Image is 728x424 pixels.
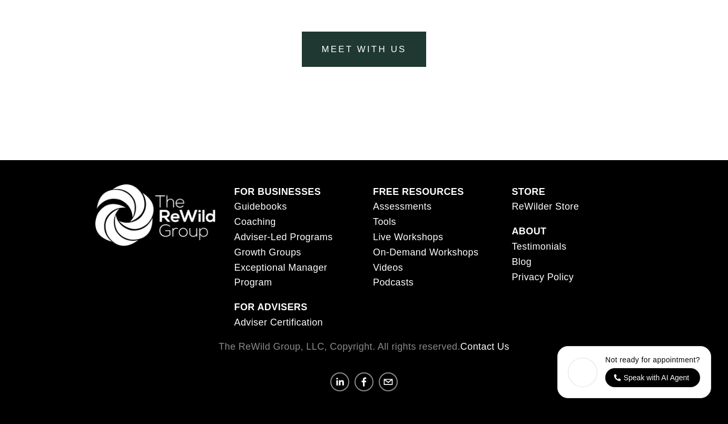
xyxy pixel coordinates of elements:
p: The ReWild Group, LLC, Copyright. All rights reserved. [95,339,633,354]
a: ReWilder Store [511,199,579,214]
a: Videos [373,260,403,275]
a: Exceptional Manager Program [234,260,355,291]
a: ABOUT [511,224,546,239]
a: Guidebooks [234,199,287,214]
a: Facebook [355,372,373,391]
strong: FOR BUSINESSES [234,186,321,197]
a: Testimonials [511,239,566,254]
a: FREE RESOURCES [373,184,464,200]
a: FOR ADVISERS [234,300,308,315]
strong: ABOUT [511,226,546,236]
a: communicate@rewildgroup.com [379,372,398,391]
strong: STORE [511,186,545,197]
a: Live Workshops [373,230,443,245]
span: Exceptional Manager Program [234,262,328,288]
a: Growth Groups [234,245,301,260]
a: Coaching [234,214,276,230]
a: Adviser-Led Programs [234,230,333,245]
a: Podcasts [373,275,414,290]
a: FOR BUSINESSES [234,184,321,200]
strong: FOR ADVISERS [234,302,308,312]
a: Assessments [373,199,431,214]
a: Tools [373,214,396,230]
span: Growth Groups [234,247,301,258]
strong: FREE RESOURCES [373,186,464,197]
a: Lindsay Hanzlik [330,372,349,391]
a: Adviser Certification [234,315,323,330]
a: Privacy Policy [511,270,574,285]
a: Contact Us [460,339,509,354]
a: meet with us [302,32,427,67]
a: On-Demand Workshops [373,245,478,260]
a: STORE [511,184,545,200]
a: Blog [511,254,532,270]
